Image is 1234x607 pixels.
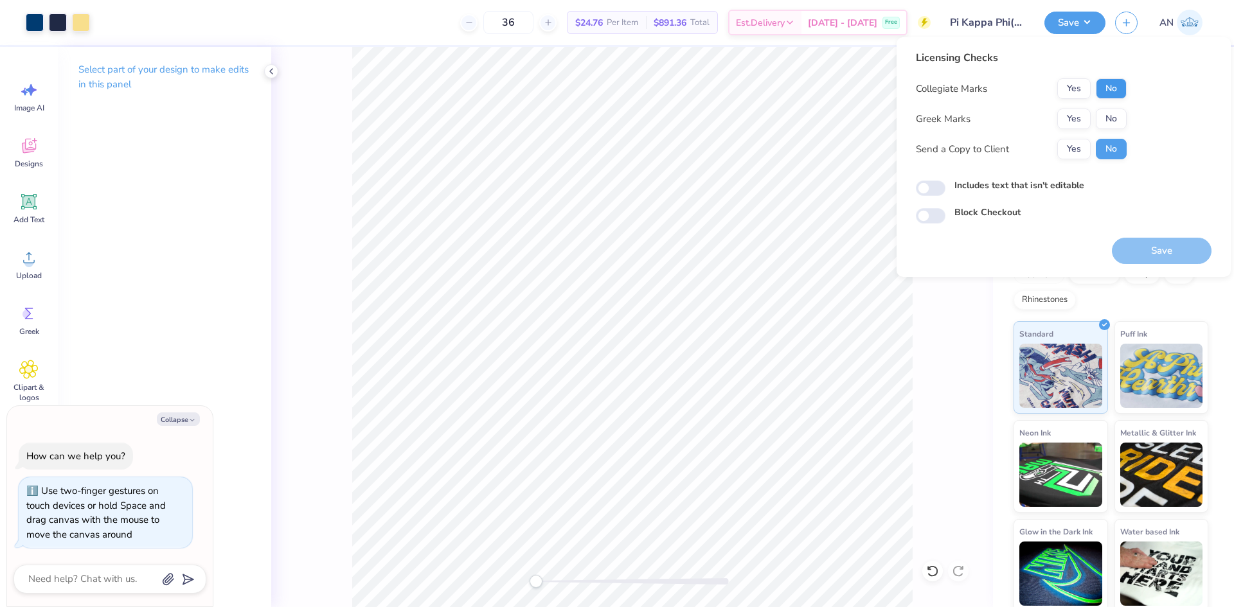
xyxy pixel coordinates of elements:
[157,412,200,426] button: Collapse
[1120,443,1203,507] img: Metallic & Glitter Ink
[19,326,39,337] span: Greek
[808,16,877,30] span: [DATE] - [DATE]
[78,62,251,92] p: Select part of your design to make edits in this panel
[1014,290,1076,310] div: Rhinestones
[14,103,44,113] span: Image AI
[1019,327,1053,340] span: Standard
[1177,10,1203,35] img: Arlo Noche
[885,18,897,27] span: Free
[13,215,44,225] span: Add Text
[1019,541,1102,606] img: Glow in the Dark Ink
[530,575,542,588] div: Accessibility label
[1057,78,1091,99] button: Yes
[654,16,686,30] span: $891.36
[736,16,785,30] span: Est. Delivery
[16,270,42,281] span: Upload
[916,82,987,96] div: Collegiate Marks
[1019,525,1093,538] span: Glow in the Dark Ink
[1159,15,1174,30] span: AN
[8,382,50,403] span: Clipart & logos
[954,206,1021,219] label: Block Checkout
[575,16,603,30] span: $24.76
[1154,10,1208,35] a: AN
[940,10,1035,35] input: Untitled Design
[690,16,710,30] span: Total
[1096,78,1127,99] button: No
[483,11,533,34] input: – –
[916,50,1127,66] div: Licensing Checks
[26,484,166,541] div: Use two-finger gestures on touch devices or hold Space and drag canvas with the mouse to move the...
[1096,139,1127,159] button: No
[1019,426,1051,439] span: Neon Ink
[1019,443,1102,507] img: Neon Ink
[916,142,1009,157] div: Send a Copy to Client
[15,159,43,169] span: Designs
[1120,344,1203,408] img: Puff Ink
[26,450,125,462] div: How can we help you?
[1019,344,1102,408] img: Standard
[1057,109,1091,129] button: Yes
[1057,139,1091,159] button: Yes
[1120,525,1179,538] span: Water based Ink
[607,16,638,30] span: Per Item
[1120,426,1196,439] span: Metallic & Glitter Ink
[954,179,1084,192] label: Includes text that isn't editable
[1096,109,1127,129] button: No
[1120,541,1203,606] img: Water based Ink
[1120,327,1147,340] span: Puff Ink
[1044,12,1105,34] button: Save
[916,112,970,127] div: Greek Marks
